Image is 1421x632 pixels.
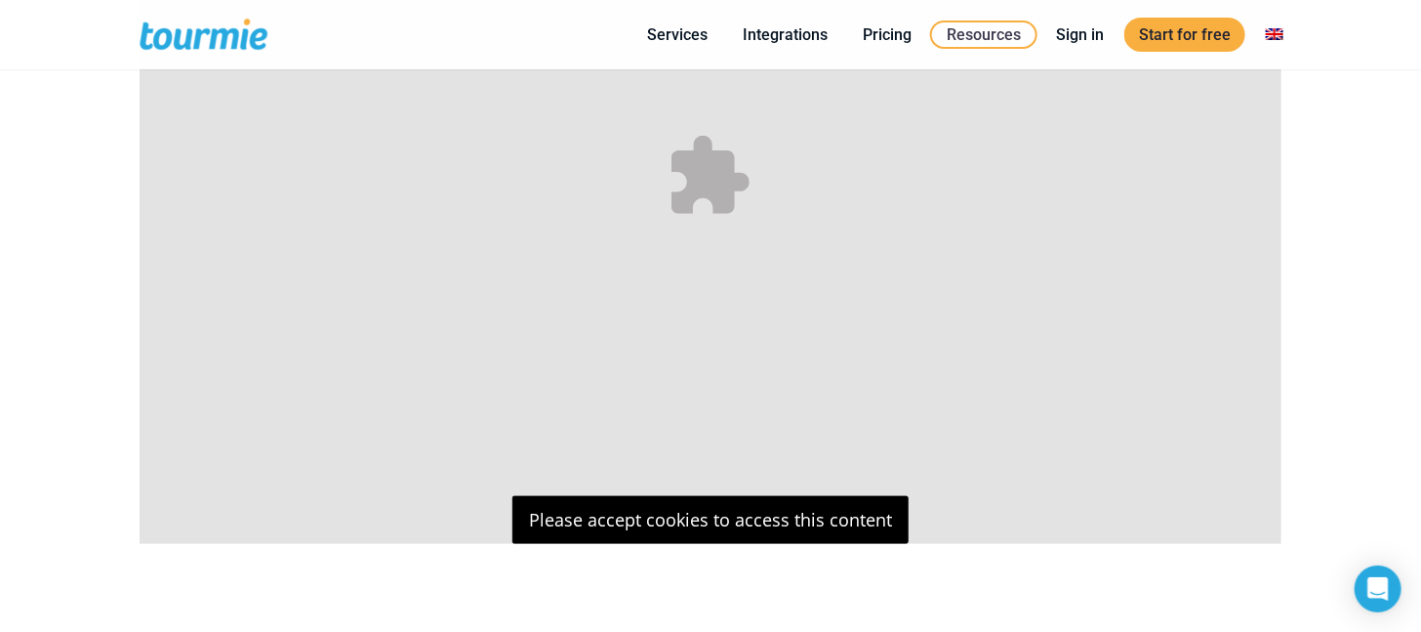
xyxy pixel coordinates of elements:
a: Start for free [1124,18,1245,52]
div: Open Intercom Messenger [1355,566,1401,612]
p: Please accept cookies to access this content [512,496,909,544]
a: Resources [930,21,1037,49]
a: Services [632,22,722,47]
a: Pricing [848,22,926,47]
a: Sign in [1041,22,1118,47]
a: Integrations [728,22,842,47]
